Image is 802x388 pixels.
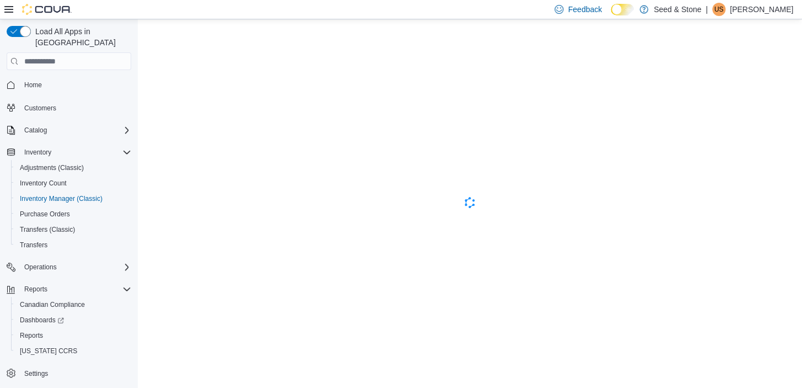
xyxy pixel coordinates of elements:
[15,161,131,174] span: Adjustments (Classic)
[11,222,136,237] button: Transfers (Classic)
[11,191,136,206] button: Inventory Manager (Classic)
[20,146,56,159] button: Inventory
[568,4,601,15] span: Feedback
[20,102,61,115] a: Customers
[2,259,136,275] button: Operations
[15,192,107,205] a: Inventory Manager (Classic)
[11,206,136,222] button: Purchase Orders
[20,347,77,355] span: [US_STATE] CCRS
[11,297,136,312] button: Canadian Compliance
[15,344,82,358] a: [US_STATE] CCRS
[15,208,74,221] a: Purchase Orders
[15,161,88,174] a: Adjustments (Classic)
[24,104,56,113] span: Customers
[22,4,72,15] img: Cova
[15,329,131,342] span: Reports
[20,179,67,188] span: Inventory Count
[15,223,79,236] a: Transfers (Classic)
[20,100,131,114] span: Customers
[15,329,47,342] a: Reports
[20,78,131,92] span: Home
[20,331,43,340] span: Reports
[11,160,136,176] button: Adjustments (Classic)
[611,4,634,15] input: Dark Mode
[15,238,131,252] span: Transfers
[20,367,52,380] a: Settings
[20,78,46,92] a: Home
[2,123,136,138] button: Catalog
[24,263,57,272] span: Operations
[714,3,724,16] span: US
[15,344,131,358] span: Washington CCRS
[15,238,52,252] a: Transfers
[20,163,84,172] span: Adjustments (Classic)
[15,298,131,311] span: Canadian Compliance
[20,316,64,325] span: Dashboards
[730,3,793,16] p: [PERSON_NAME]
[15,192,131,205] span: Inventory Manager (Classic)
[31,26,131,48] span: Load All Apps in [GEOGRAPHIC_DATA]
[15,313,68,327] a: Dashboards
[654,3,701,16] p: Seed & Stone
[20,366,131,380] span: Settings
[15,177,131,190] span: Inventory Count
[706,3,708,16] p: |
[24,126,47,135] span: Catalog
[15,177,71,190] a: Inventory Count
[2,77,136,93] button: Home
[2,365,136,381] button: Settings
[11,343,136,359] button: [US_STATE] CCRS
[20,300,85,309] span: Canadian Compliance
[24,81,42,89] span: Home
[2,145,136,160] button: Inventory
[11,328,136,343] button: Reports
[2,99,136,115] button: Customers
[15,223,131,236] span: Transfers (Classic)
[20,146,131,159] span: Inventory
[20,124,51,137] button: Catalog
[20,194,103,203] span: Inventory Manager (Classic)
[20,210,70,219] span: Purchase Orders
[20,124,131,137] span: Catalog
[15,298,89,311] a: Canadian Compliance
[20,261,131,274] span: Operations
[20,261,61,274] button: Operations
[24,369,48,378] span: Settings
[712,3,725,16] div: Upminderjit Singh
[24,285,47,294] span: Reports
[20,241,47,249] span: Transfers
[611,15,611,16] span: Dark Mode
[20,283,52,296] button: Reports
[11,176,136,191] button: Inventory Count
[11,312,136,328] a: Dashboards
[20,225,75,234] span: Transfers (Classic)
[11,237,136,253] button: Transfers
[15,208,131,221] span: Purchase Orders
[20,283,131,296] span: Reports
[15,313,131,327] span: Dashboards
[24,148,51,157] span: Inventory
[2,281,136,297] button: Reports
